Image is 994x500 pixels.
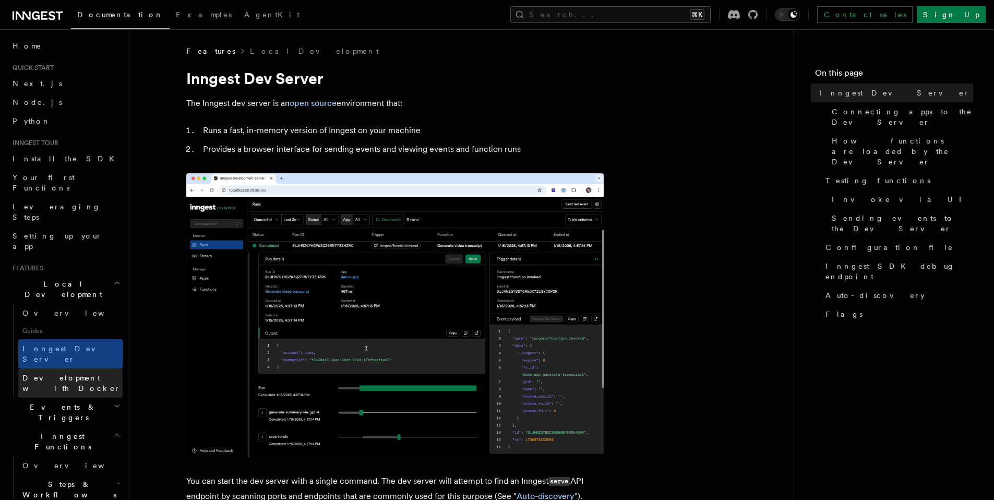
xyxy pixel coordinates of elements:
span: Home [13,41,42,51]
button: Search...⌘K [510,6,711,23]
span: Events & Triggers [8,402,114,423]
a: Configuration file [821,238,973,257]
span: Documentation [77,10,163,19]
span: Inngest Functions [8,431,113,452]
h4: On this page [815,67,973,84]
a: Sign Up [917,6,986,23]
a: Python [8,112,123,130]
span: Development with Docker [22,374,121,392]
a: Auto-discovery [821,286,973,305]
kbd: ⌘K [690,9,704,20]
span: Steps & Workflows [18,479,116,500]
span: Python [13,117,51,125]
a: Documentation [71,3,170,29]
a: Development with Docker [18,368,123,398]
span: Inngest SDK debug endpoint [825,261,973,282]
a: Node.js [8,93,123,112]
h1: Inngest Dev Server [186,69,604,88]
a: How functions are loaded by the Dev Server [828,132,973,171]
a: Examples [170,3,238,28]
a: Local Development [250,46,379,56]
span: Inngest Dev Server [819,88,969,98]
a: Leveraging Steps [8,197,123,227]
span: Features [186,46,235,56]
span: Install the SDK [13,154,121,163]
span: Flags [825,309,863,319]
a: AgentKit [238,3,306,28]
span: Sending events to the Dev Server [832,213,973,234]
span: Setting up your app [13,232,102,251]
a: Inngest SDK debug endpoint [821,257,973,286]
span: Your first Functions [13,173,75,192]
a: Sending events to the Dev Server [828,209,973,238]
a: Invoke via UI [828,190,973,209]
span: Local Development [8,279,114,300]
button: Events & Triggers [8,398,123,427]
span: Overview [22,309,130,317]
span: Examples [176,10,232,19]
code: serve [548,477,570,486]
a: Home [8,37,123,55]
span: Configuration file [825,242,953,253]
span: AgentKit [244,10,300,19]
div: Local Development [8,304,123,398]
a: Setting up your app [8,227,123,256]
button: Local Development [8,275,123,304]
span: Invoke via UI [832,194,971,205]
p: The Inngest dev server is an environment that: [186,96,604,111]
span: Testing functions [825,175,930,186]
a: Inngest Dev Server [18,339,123,368]
button: Toggle dark mode [775,8,800,21]
img: Dev Server Demo [186,173,604,457]
button: Inngest Functions [8,427,123,456]
span: Connecting apps to the Dev Server [832,106,973,127]
a: Connecting apps to the Dev Server [828,102,973,132]
span: Auto-discovery [825,290,925,301]
a: Overview [18,304,123,323]
a: Testing functions [821,171,973,190]
span: Leveraging Steps [13,203,101,221]
span: How functions are loaded by the Dev Server [832,136,973,167]
a: Overview [18,456,123,475]
span: Inngest tour [8,139,58,147]
a: open source [290,98,337,108]
span: Node.js [13,98,62,106]
a: Flags [821,305,973,324]
span: Quick start [8,64,54,72]
a: Contact sales [817,6,913,23]
span: Inngest Dev Server [22,344,112,363]
span: Next.js [13,79,62,88]
a: Install the SDK [8,149,123,168]
span: Guides [18,323,123,339]
span: Features [8,264,43,272]
a: Your first Functions [8,168,123,197]
a: Inngest Dev Server [815,84,973,102]
a: Next.js [8,74,123,93]
li: Provides a browser interface for sending events and viewing events and function runs [200,142,604,157]
span: Overview [22,461,130,470]
li: Runs a fast, in-memory version of Inngest on your machine [200,123,604,138]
